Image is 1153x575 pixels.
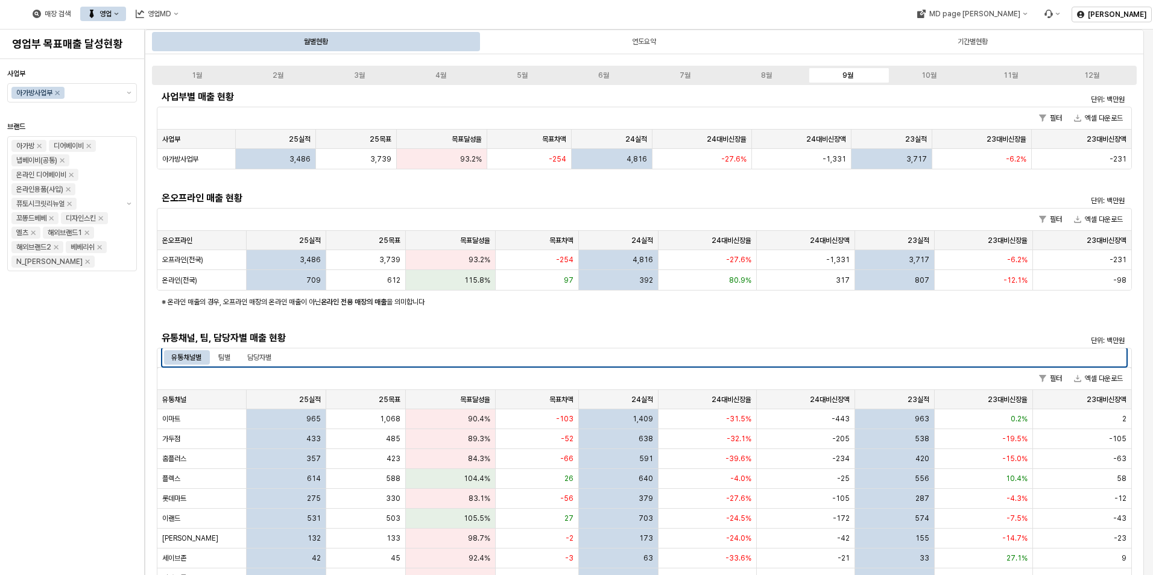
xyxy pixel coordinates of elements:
[680,71,690,80] div: 7월
[712,395,751,404] span: 24대비신장율
[162,434,180,444] span: 가두점
[460,395,490,404] span: 목표달성율
[896,335,1125,346] p: 단위: 백만원
[542,134,566,144] span: 목표차액
[643,553,653,563] span: 63
[896,94,1125,105] p: 단위: 백만원
[832,494,850,503] span: -105
[162,494,186,503] span: 롯데마트
[307,494,321,503] span: 275
[162,395,186,404] span: 유통채널
[806,134,846,144] span: 24대비신장액
[726,533,751,543] span: -24.0%
[549,154,566,164] span: -254
[915,474,929,483] span: 556
[162,454,186,463] span: 홈플러스
[16,198,65,210] div: 퓨토시크릿리뉴얼
[1006,494,1028,503] span: -4.3%
[633,414,653,424] span: 1,409
[1002,434,1028,444] span: -19.5%
[69,172,74,177] div: Remove 온라인 디어베이비
[128,7,186,21] button: 영업MD
[312,553,321,563] span: 42
[308,533,321,543] span: 132
[162,332,883,344] h5: 유통채널, 팀, 담당자별 매출 현황
[162,275,197,285] span: 온라인(전국)
[1110,255,1126,265] span: -231
[632,34,656,49] div: 연도요약
[1007,255,1028,265] span: -6.2%
[909,7,1034,21] div: MD page 이동
[16,241,51,253] div: 해외브랜드2
[549,236,573,245] span: 목표차액
[299,395,321,404] span: 25실적
[1002,454,1028,463] span: -15.0%
[729,275,751,285] span: 80.9%
[915,533,929,543] span: 155
[915,494,929,503] span: 287
[564,474,573,483] span: 26
[80,7,126,21] div: 영업
[162,255,203,265] span: 오프라인(전국)
[1110,154,1126,164] span: -231
[1003,71,1018,80] div: 11월
[1006,154,1026,164] span: -6.2%
[1087,395,1126,404] span: 23대비신장액
[468,533,490,543] span: 98.7%
[645,70,726,81] label: 7월
[469,553,490,563] span: 92.4%
[712,236,751,245] span: 24대비신장율
[162,192,883,204] h5: 온오프라인 매출 현황
[761,71,772,80] div: 8월
[153,32,479,51] div: 월별현황
[639,533,653,543] span: 173
[37,143,42,148] div: Remove 아가방
[1113,275,1126,285] span: -98
[306,275,321,285] span: 709
[60,158,65,163] div: Remove 냅베이비(공통)
[832,414,850,424] span: -443
[460,154,482,164] span: 93.2%
[7,122,25,131] span: 브랜드
[299,236,321,245] span: 25실적
[556,414,573,424] span: -103
[435,71,446,80] div: 4월
[915,514,929,523] span: 574
[1114,494,1126,503] span: -12
[481,32,807,51] div: 연도요약
[730,474,751,483] span: -4.0%
[218,350,230,365] div: 팀별
[86,143,91,148] div: Remove 디어베이비
[1034,212,1067,227] button: 필터
[631,395,653,404] span: 24실적
[162,414,180,424] span: 이마트
[379,395,400,404] span: 25목표
[810,32,1136,51] div: 기간별현황
[16,256,83,268] div: N_[PERSON_NAME]
[464,275,490,285] span: 115.8%
[97,245,102,250] div: Remove 베베리쉬
[460,236,490,245] span: 목표달성율
[1122,414,1126,424] span: 2
[386,474,400,483] span: 588
[54,245,58,250] div: Remove 해외브랜드2
[16,169,66,181] div: 온라인 디어베이비
[823,154,846,164] span: -1,331
[387,533,400,543] span: 133
[1002,533,1028,543] span: -14.7%
[452,134,482,144] span: 목표달성율
[16,154,57,166] div: 냅베이비(공통)
[469,255,490,265] span: 93.2%
[379,255,400,265] span: 3,739
[306,434,321,444] span: 433
[238,70,319,81] label: 2월
[958,34,988,49] div: 기간별현황
[171,350,201,365] div: 유통채널별
[25,7,78,21] div: 매장 검색
[379,236,400,245] span: 25목표
[1088,10,1146,19] p: [PERSON_NAME]
[162,236,192,245] span: 온오프라인
[556,255,573,265] span: -254
[1122,553,1126,563] span: 9
[162,154,198,164] span: 아가방사업부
